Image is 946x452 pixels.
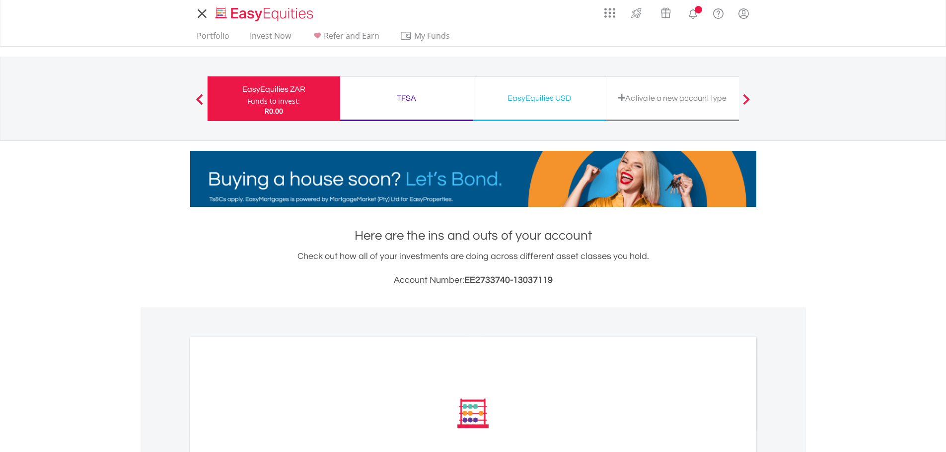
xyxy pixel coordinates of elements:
div: Check out how all of your investments are doing across different asset classes you hold. [190,250,756,287]
div: Funds to invest: [247,96,300,106]
h1: Here are the ins and outs of your account [190,227,756,245]
div: EasyEquities ZAR [214,82,334,96]
span: R0.00 [265,106,283,116]
a: Home page [212,2,317,22]
a: Vouchers [651,2,680,21]
img: thrive-v2.svg [628,5,645,21]
a: Invest Now [246,31,295,46]
img: grid-menu-icon.svg [604,7,615,18]
a: FAQ's and Support [706,2,731,22]
a: Portfolio [193,31,233,46]
a: My Profile [731,2,756,24]
span: My Funds [400,29,465,42]
img: vouchers-v2.svg [657,5,674,21]
div: EasyEquities USD [479,91,600,105]
img: EasyEquities_Logo.png [214,6,317,22]
a: Notifications [680,2,706,22]
span: EE2733740-13037119 [464,275,553,285]
a: AppsGrid [598,2,622,18]
div: TFSA [346,91,467,105]
img: EasyMortage Promotion Banner [190,151,756,207]
span: Refer and Earn [324,30,379,41]
h3: Account Number: [190,273,756,287]
a: Refer and Earn [307,31,383,46]
div: Activate a new account type [612,91,733,105]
